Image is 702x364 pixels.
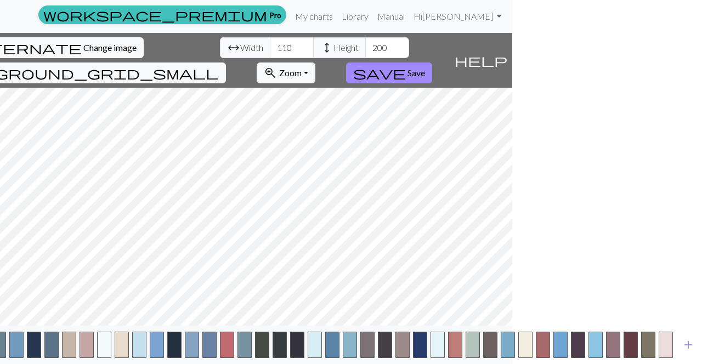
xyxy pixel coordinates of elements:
[257,62,315,83] button: Zoom
[337,5,373,27] a: Library
[227,40,240,55] span: arrow_range
[675,334,702,355] button: Add color
[455,53,507,68] span: help
[240,41,263,54] span: Width
[83,42,137,53] span: Change image
[346,62,432,83] button: Save
[279,67,302,78] span: Zoom
[373,5,409,27] a: Manual
[291,5,337,27] a: My charts
[409,5,506,27] a: Hi[PERSON_NAME]
[264,65,277,81] span: zoom_in
[682,337,695,352] span: add
[450,33,512,88] button: Help
[353,65,406,81] span: save
[407,67,425,78] span: Save
[43,7,267,22] span: workspace_premium
[38,5,286,24] a: Pro
[320,40,333,55] span: height
[333,41,359,54] span: Height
